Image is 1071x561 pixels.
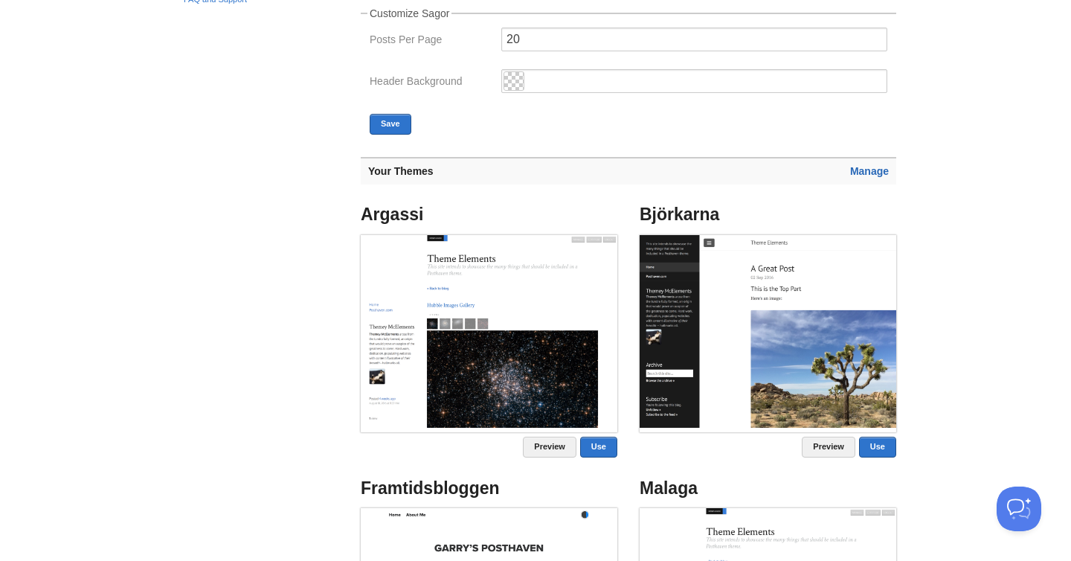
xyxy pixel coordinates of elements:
[361,479,617,498] h4: Framtidsbloggen
[367,8,451,19] legend: Customize Sagor
[640,235,896,428] img: Screenshot
[640,205,896,224] h4: Björkarna
[523,437,576,458] a: Preview
[997,487,1041,531] iframe: Help Scout Beacon - Open
[370,34,492,48] label: Posts Per Page
[580,437,617,458] a: Use
[361,205,617,224] h4: Argassi
[850,165,889,177] a: Manage
[361,157,896,185] h3: Your Themes
[370,114,411,135] button: Save
[859,437,896,458] a: Use
[361,235,617,428] img: Screenshot
[640,479,896,498] h4: Malaga
[370,76,492,90] label: Header Background
[802,437,855,458] a: Preview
